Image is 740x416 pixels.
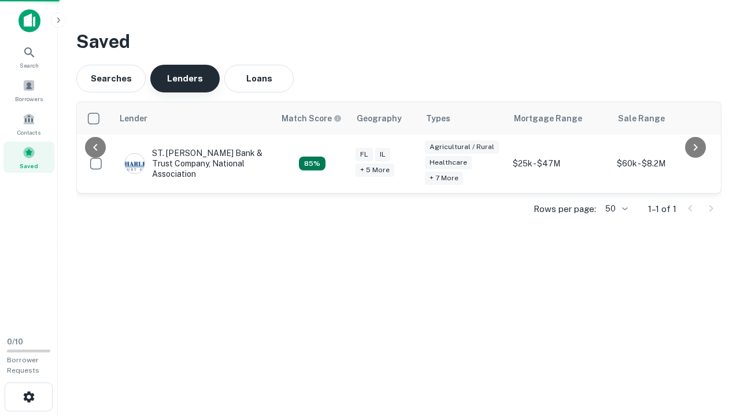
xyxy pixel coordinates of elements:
[76,28,721,55] h3: Saved
[17,128,40,137] span: Contacts
[507,135,611,193] td: $25k - $47M
[357,112,402,125] div: Geography
[350,102,419,135] th: Geography
[120,112,147,125] div: Lender
[611,135,715,193] td: $60k - $8.2M
[3,108,54,139] a: Contacts
[113,102,275,135] th: Lender
[282,112,339,125] h6: Match Score
[356,164,394,177] div: + 5 more
[7,337,23,346] span: 0 / 10
[3,142,54,173] a: Saved
[601,200,630,217] div: 50
[18,9,40,32] img: capitalize-icon.png
[611,102,715,135] th: Sale Range
[124,148,263,180] div: ST. [PERSON_NAME] Bank & Trust Company, National Association
[419,102,507,135] th: Types
[15,94,43,103] span: Borrowers
[356,148,373,161] div: FL
[20,61,39,70] span: Search
[76,65,146,92] button: Searches
[224,65,294,92] button: Loans
[3,41,54,72] a: Search
[425,156,472,169] div: Healthcare
[282,112,342,125] div: Capitalize uses an advanced AI algorithm to match your search with the best lender. The match sco...
[507,102,611,135] th: Mortgage Range
[514,112,582,125] div: Mortgage Range
[375,148,390,161] div: IL
[618,112,665,125] div: Sale Range
[299,157,325,170] div: Capitalize uses an advanced AI algorithm to match your search with the best lender. The match sco...
[682,324,740,379] iframe: Chat Widget
[3,75,54,106] a: Borrowers
[425,140,499,154] div: Agricultural / Rural
[534,202,596,216] p: Rows per page:
[426,112,450,125] div: Types
[125,154,145,173] img: picture
[275,102,350,135] th: Capitalize uses an advanced AI algorithm to match your search with the best lender. The match sco...
[648,202,676,216] p: 1–1 of 1
[150,65,220,92] button: Lenders
[7,356,39,374] span: Borrower Requests
[425,172,463,185] div: + 7 more
[20,161,38,170] span: Saved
